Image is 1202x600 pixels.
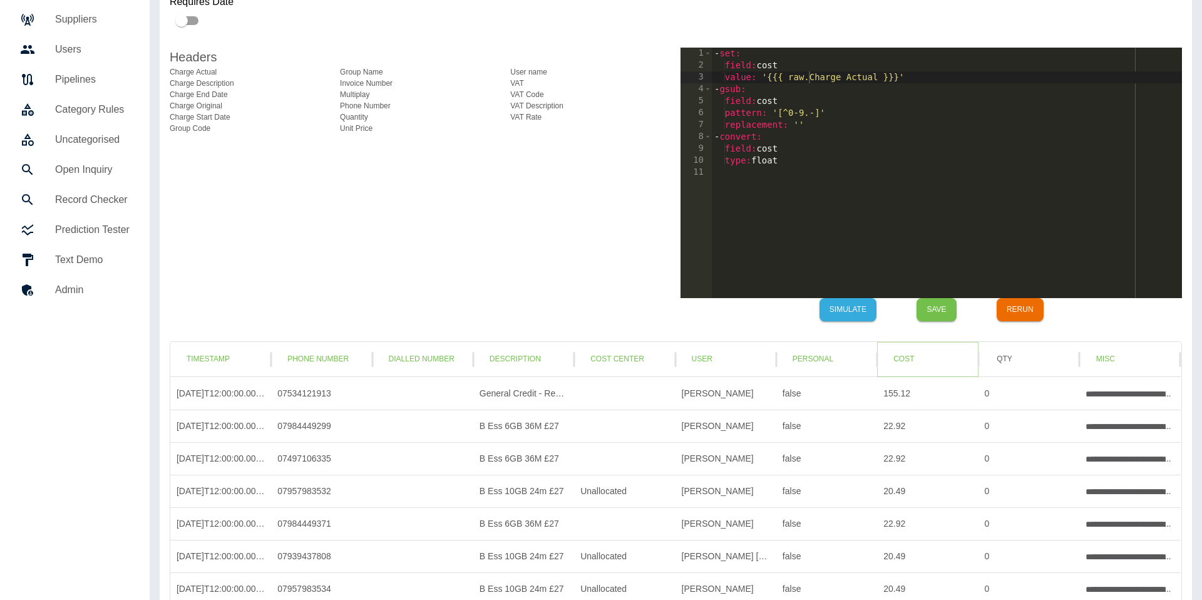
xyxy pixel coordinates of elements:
p: Invoice Number [340,78,500,89]
div: 07984449299 [271,410,372,442]
p: Charge Description [170,78,330,89]
button: Timestamp [177,348,240,371]
div: 5 [681,95,712,107]
p: VAT Rate [510,111,670,123]
div: 0 [979,442,1079,475]
div: ALI KELLY [675,475,776,507]
div: 20.49 [877,475,978,507]
div: 9 [681,143,712,155]
button: Description [480,348,551,371]
p: Multiplay [340,89,500,100]
h5: Text Demo [55,252,130,267]
div: B Ess 6GB 36M £27 [473,410,574,442]
div: 2024-07-18T12:00:00.000+01:00 [170,540,271,572]
h5: Category Rules [55,102,130,117]
div: 07497106335 [271,442,372,475]
div: 1 [681,48,712,59]
div: 155.12 [877,377,978,410]
a: Text Demo [10,245,140,275]
div: B Ess 6GB 36M £27 [473,442,574,475]
p: Charge Actual [170,66,330,78]
button: Cost [883,348,924,371]
div: 0 [979,507,1079,540]
div: 11 [681,167,712,178]
button: Personal [783,348,843,371]
p: Phone Number [340,100,500,111]
p: Charge Start Date [170,111,330,123]
div: 7 [681,119,712,131]
span: Toggle code folding, rows 1 through 3 [704,48,711,59]
h5: Pipelines [55,72,130,87]
div: false [776,442,877,475]
p: VAT [510,78,670,89]
button: Save [917,298,957,321]
a: Admin [10,275,140,305]
div: 8 [681,131,712,143]
div: CHLOE BAKER [675,442,776,475]
button: Dialled Number [379,348,465,371]
div: 07984449371 [271,507,372,540]
div: false [776,377,877,410]
a: Users [10,34,140,65]
a: Open Inquiry [10,155,140,185]
div: B Ess 6GB 36M £27 [473,507,574,540]
div: 4 [681,83,712,95]
p: Group Name [340,66,500,78]
div: 10 [681,155,712,167]
button: Qty [985,348,1025,371]
p: Group Code [170,123,330,134]
button: Cost Center [580,348,654,371]
div: 0 [979,410,1079,442]
button: Phone Number [277,348,359,371]
p: User name [510,66,670,78]
div: 22.92 [877,410,978,442]
div: General Credit - Reversal [473,377,574,410]
span: Toggle code folding, rows 8 through 10 [704,131,711,143]
div: false [776,540,877,572]
div: 0 [979,377,1079,410]
p: Unit Price [340,123,500,134]
div: false [776,410,877,442]
div: 2024-07-18T12:00:00.000+01:00 [170,475,271,507]
div: 2 [681,59,712,71]
div: 2024-07-18T12:00:00.000+01:00 [170,410,271,442]
div: 20.49 [877,540,978,572]
div: Sue Diamond [675,507,776,540]
h5: Record Checker [55,192,130,207]
div: 0 [979,475,1079,507]
h4: Headers [170,48,671,66]
p: VAT Description [510,100,670,111]
button: Rerun [997,298,1044,321]
div: B Ess 10GB 24m £27 [473,475,574,507]
div: BETHANY TEUTEN [675,410,776,442]
p: VAT Code [510,89,670,100]
a: Suppliers [10,4,140,34]
a: Uncategorised [10,125,140,155]
div: 3 [681,71,712,83]
div: 07534121913 [271,377,372,410]
h5: Users [55,42,130,57]
p: Charge Original [170,100,330,111]
p: Charge End Date [170,89,330,100]
div: 0 [979,540,1079,572]
div: 6 [681,107,712,119]
h5: Suppliers [55,12,130,27]
div: 07939437808 [271,540,372,572]
span: Toggle code folding, rows 4 through 7 [704,83,711,95]
div: 2024-07-18T12:00:00.000+01:00 [170,507,271,540]
div: 22.92 [877,442,978,475]
div: VICKY DABORN TEDDER [675,540,776,572]
h5: Prediction Tester [55,222,130,237]
div: Molly [675,377,776,410]
h5: Uncategorised [55,132,130,147]
div: B Ess 10GB 24m £27 [473,540,574,572]
div: 2025-08-15T12:00:00.000+01:00 [170,377,271,410]
a: Category Rules [10,95,140,125]
a: Record Checker [10,185,140,215]
div: 22.92 [877,507,978,540]
button: User [682,348,722,371]
a: Pipelines [10,65,140,95]
button: Simulate [819,298,876,321]
div: Unallocated [574,540,675,572]
div: Unallocated [574,475,675,507]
